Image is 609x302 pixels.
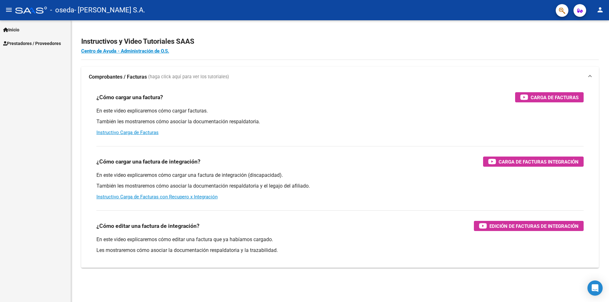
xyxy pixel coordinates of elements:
strong: Comprobantes / Facturas [89,74,147,80]
button: Carga de Facturas Integración [483,157,584,167]
div: Comprobantes / Facturas (haga click aquí para ver los tutoriales) [81,87,599,268]
a: Instructivo Carga de Facturas [96,130,159,135]
mat-icon: person [596,6,604,14]
span: Edición de Facturas de integración [489,222,579,230]
span: Carga de Facturas [531,93,579,101]
mat-expansion-panel-header: Comprobantes / Facturas (haga click aquí para ver los tutoriales) [81,67,599,87]
h3: ¿Cómo cargar una factura? [96,93,163,102]
span: Inicio [3,26,19,33]
a: Centro de Ayuda - Administración de O.S. [81,48,169,54]
a: Instructivo Carga de Facturas con Recupero x Integración [96,194,218,200]
p: Les mostraremos cómo asociar la documentación respaldatoria y la trazabilidad. [96,247,584,254]
span: Carga de Facturas Integración [499,158,579,166]
h3: ¿Cómo editar una factura de integración? [96,222,200,230]
button: Edición de Facturas de integración [474,221,584,231]
span: Prestadores / Proveedores [3,40,61,47]
mat-icon: menu [5,6,13,14]
p: En este video explicaremos cómo cargar una factura de integración (discapacidad). [96,172,584,179]
h3: ¿Cómo cargar una factura de integración? [96,157,200,166]
h2: Instructivos y Video Tutoriales SAAS [81,35,599,48]
div: Open Intercom Messenger [587,280,603,296]
p: En este video explicaremos cómo editar una factura que ya habíamos cargado. [96,236,584,243]
span: - oseda [50,3,74,17]
p: También les mostraremos cómo asociar la documentación respaldatoria. [96,118,584,125]
span: - [PERSON_NAME] S.A. [74,3,145,17]
p: También les mostraremos cómo asociar la documentación respaldatoria y el legajo del afiliado. [96,183,584,190]
span: (haga click aquí para ver los tutoriales) [148,74,229,80]
p: En este video explicaremos cómo cargar facturas. [96,107,584,114]
button: Carga de Facturas [515,92,584,102]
